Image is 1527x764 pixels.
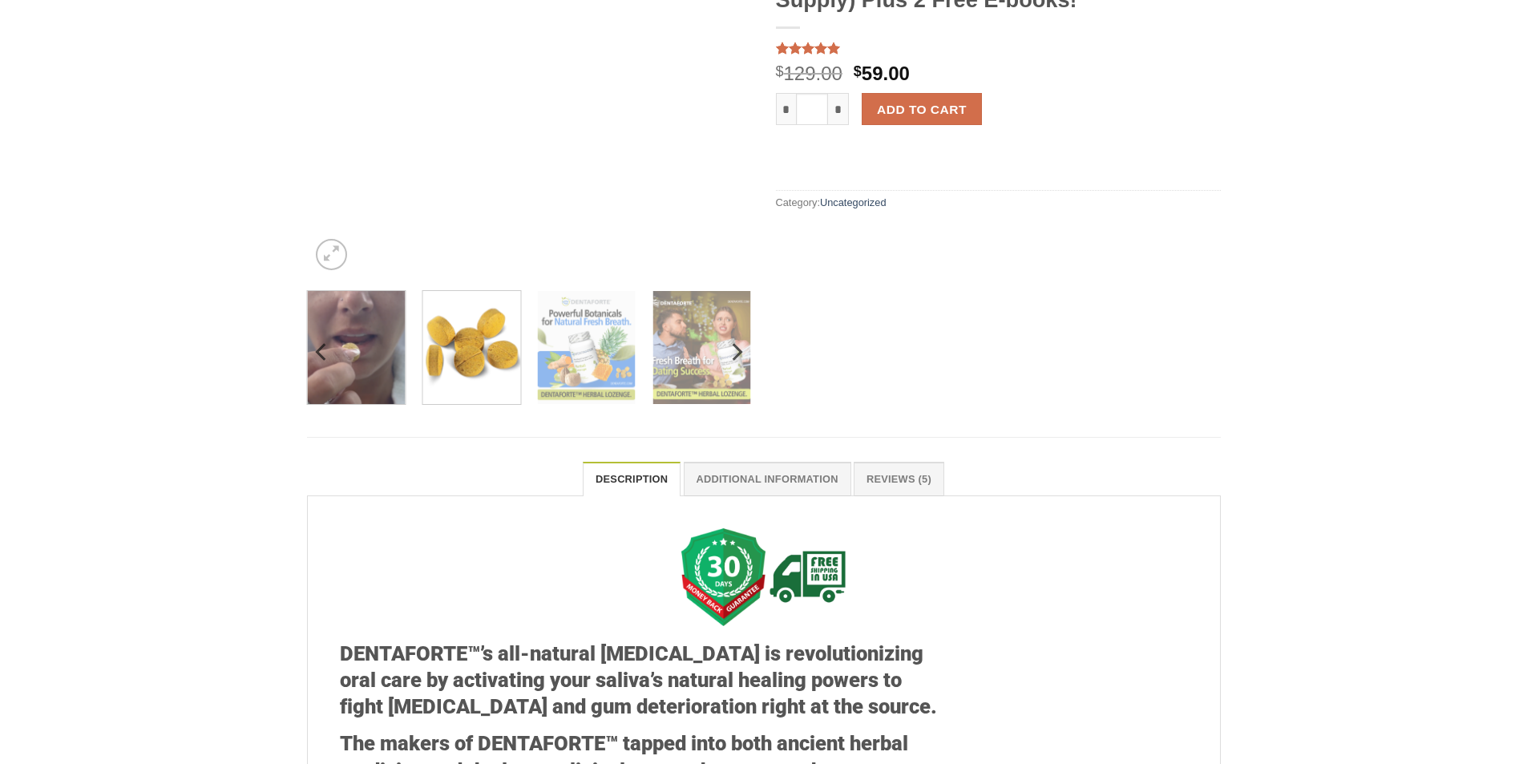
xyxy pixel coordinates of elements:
[776,190,1221,215] span: Category:
[999,139,1224,184] iframe: Secure express checkout frame
[776,42,841,55] div: Rated 5.00 out of 5
[776,42,841,61] span: Rated out of 5 based on customer ratings
[796,93,828,125] input: Product quantity
[776,42,784,61] span: 5
[773,139,998,184] iframe: Secure express checkout frame
[854,64,862,79] span: $
[583,462,681,495] a: Description
[684,462,851,495] a: Additional information
[308,336,337,367] button: Previous
[776,63,842,84] bdi: 129.00
[776,42,1221,55] a: Rated 5.00 out of 5
[854,63,910,84] bdi: 59.00
[340,641,937,719] b: DENTAFORTE™’s all-natural [MEDICAL_DATA] is revolutionizing oral care by activating your saliva’s...
[854,462,944,495] a: Reviews (5)
[862,93,983,125] button: Add to cart
[721,336,750,367] button: Next
[820,196,887,208] a: Uncategorized
[776,64,784,79] span: $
